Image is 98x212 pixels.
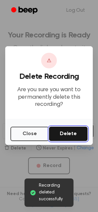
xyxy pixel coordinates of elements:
h3: Delete Recording [10,72,88,81]
button: Close [10,127,49,141]
button: Delete [49,127,88,141]
span: Recording deleted successfully [39,182,68,203]
p: Are you sure you want to permanently delete this recording? [10,86,88,108]
a: Log Out [60,3,91,18]
div: ⚠ [41,53,57,68]
a: Beep [7,4,43,17]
